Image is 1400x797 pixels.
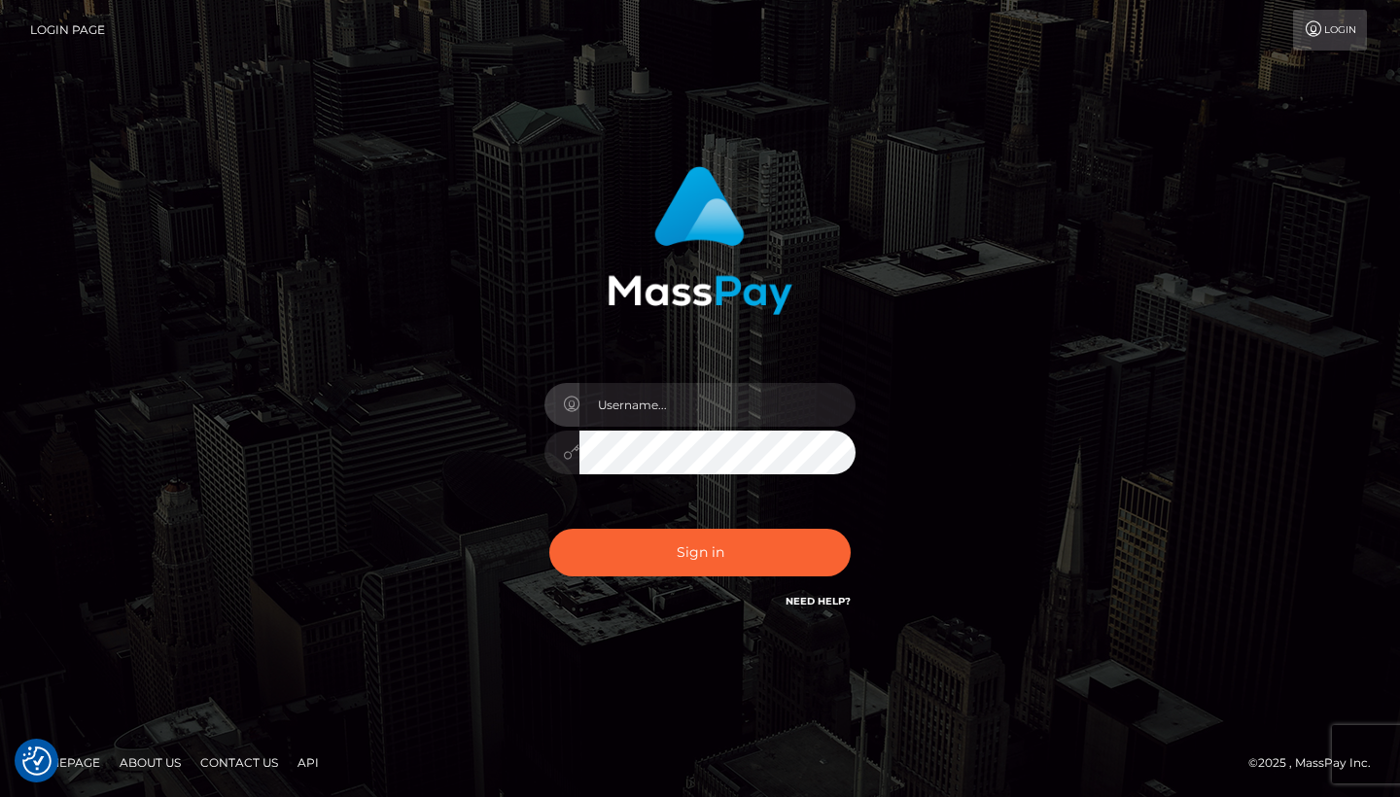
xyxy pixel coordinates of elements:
a: Login [1293,10,1367,51]
img: MassPay Login [608,166,792,315]
button: Sign in [549,529,851,576]
a: About Us [112,747,189,778]
a: Login Page [30,10,105,51]
img: Revisit consent button [22,746,52,776]
button: Consent Preferences [22,746,52,776]
a: API [290,747,327,778]
div: © 2025 , MassPay Inc. [1248,752,1385,774]
a: Contact Us [192,747,286,778]
a: Need Help? [786,595,851,607]
input: Username... [579,383,856,427]
a: Homepage [21,747,108,778]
